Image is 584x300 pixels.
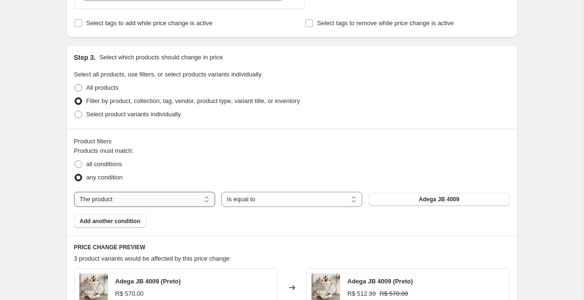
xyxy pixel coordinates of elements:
span: Select tags to add while price change is active [86,19,213,27]
span: Add another condition [80,217,141,225]
span: Adega JB 4009 (Preto) [115,278,181,285]
span: Adega JB 4009 [419,196,459,203]
span: Select all products, use filters, or select products variants individually [74,71,262,78]
button: Add another condition [74,215,146,228]
span: Filter by product, collection, tag, vendor, product type, variant title, or inventory [86,97,300,104]
button: Adega JB 4009 [368,193,509,206]
p: Select which products should change in price [99,53,223,62]
div: Product filters [74,137,510,146]
span: 3 product variants would be affected by this price change: [74,255,231,262]
span: all conditions [86,160,122,168]
span: any condition [86,174,123,181]
span: All products [86,84,119,91]
h6: PRICE CHANGE PREVIEW [74,244,510,251]
div: R$ 512.99 [348,289,376,299]
div: R$ 570.00 [115,289,144,299]
span: Adega JB 4009 (Preto) [348,278,413,285]
span: Products must match: [74,147,134,154]
span: Select product variants individually [86,111,181,118]
span: Select tags to remove while price change is active [317,19,454,27]
h2: Step 3. [74,53,96,62]
strike: R$ 570.00 [380,289,408,299]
